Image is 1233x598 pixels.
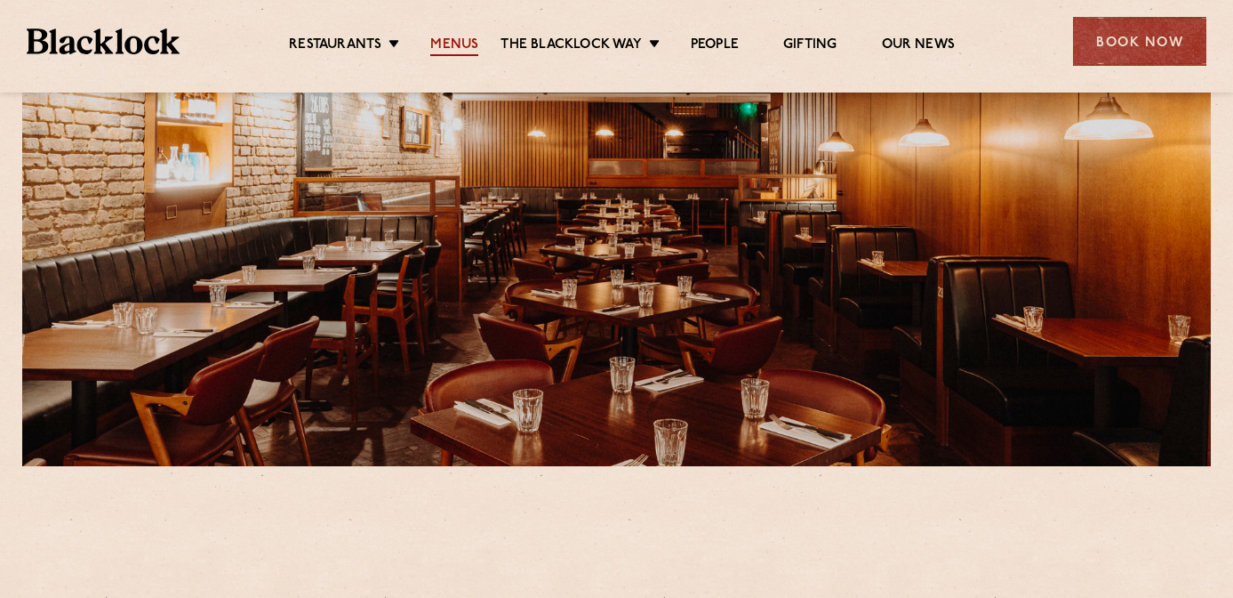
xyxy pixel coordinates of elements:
[289,36,381,56] a: Restaurants
[430,36,478,56] a: Menus
[882,36,956,56] a: Our News
[1073,17,1206,66] div: Book Now
[500,36,641,56] a: The Blacklock Way
[783,36,837,56] a: Gifting
[691,36,739,56] a: People
[27,28,180,54] img: BL_Textured_Logo-footer-cropped.svg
